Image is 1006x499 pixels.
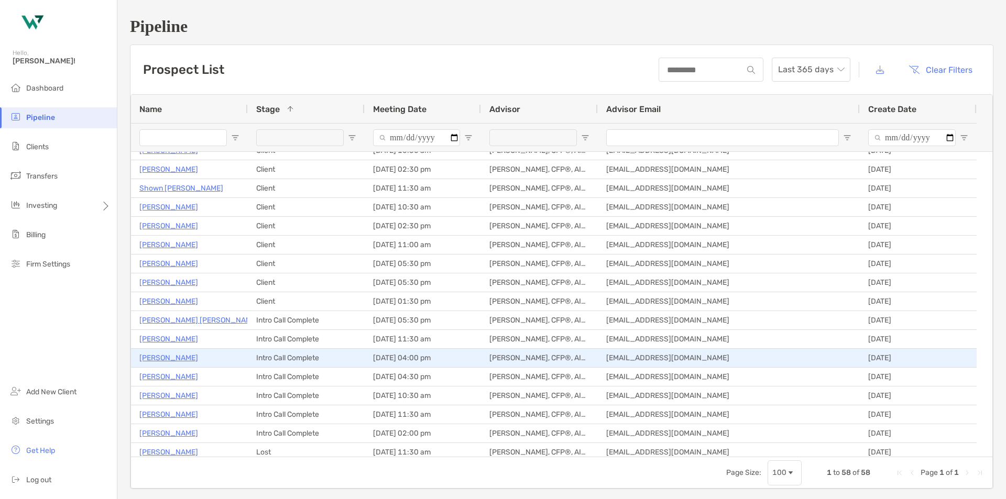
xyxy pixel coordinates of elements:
[248,198,365,216] div: Client
[860,443,977,461] div: [DATE]
[598,217,860,235] div: [EMAIL_ADDRESS][DOMAIN_NAME]
[861,468,870,477] span: 58
[365,254,481,273] div: [DATE] 05:30 pm
[231,134,239,142] button: Open Filter Menu
[139,276,198,289] a: [PERSON_NAME]
[481,198,598,216] div: [PERSON_NAME], CFP®, AIF®, CRPC™
[489,104,520,114] span: Advisor
[139,182,223,195] a: Shown [PERSON_NAME]
[365,273,481,292] div: [DATE] 05:30 pm
[9,81,22,94] img: dashboard icon
[895,469,904,477] div: First Page
[598,236,860,254] div: [EMAIL_ADDRESS][DOMAIN_NAME]
[960,134,968,142] button: Open Filter Menu
[860,386,977,405] div: [DATE]
[9,228,22,240] img: billing icon
[860,292,977,311] div: [DATE]
[365,292,481,311] div: [DATE] 01:30 pm
[860,311,977,329] div: [DATE]
[860,179,977,197] div: [DATE]
[726,468,761,477] div: Page Size:
[481,368,598,386] div: [PERSON_NAME], CFP®, AIF®, CRPC™
[139,295,198,308] p: [PERSON_NAME]
[581,134,589,142] button: Open Filter Menu
[747,66,755,74] img: input icon
[365,160,481,179] div: [DATE] 02:30 pm
[139,389,198,402] p: [PERSON_NAME]
[481,273,598,292] div: [PERSON_NAME], CFP®, AIF®, CRPC™
[26,142,49,151] span: Clients
[139,238,198,251] a: [PERSON_NAME]
[481,349,598,367] div: [PERSON_NAME], CFP®, AIF®, CRPC™
[598,311,860,329] div: [EMAIL_ADDRESS][DOMAIN_NAME]
[13,4,50,42] img: Zoe Logo
[365,349,481,367] div: [DATE] 04:00 pm
[139,201,198,214] a: [PERSON_NAME]
[860,330,977,348] div: [DATE]
[833,468,840,477] span: to
[248,254,365,273] div: Client
[598,349,860,367] div: [EMAIL_ADDRESS][DOMAIN_NAME]
[868,104,916,114] span: Create Date
[481,292,598,311] div: [PERSON_NAME], CFP®, AIF®, CRPC™
[954,468,959,477] span: 1
[373,129,460,146] input: Meeting Date Filter Input
[26,172,58,181] span: Transfers
[598,273,860,292] div: [EMAIL_ADDRESS][DOMAIN_NAME]
[365,198,481,216] div: [DATE] 10:30 am
[139,408,198,421] p: [PERSON_NAME]
[139,219,198,232] a: [PERSON_NAME]
[365,443,481,461] div: [DATE] 11:30 am
[901,58,980,81] button: Clear Filters
[9,140,22,152] img: clients icon
[26,260,70,269] span: Firm Settings
[481,179,598,197] div: [PERSON_NAME], CFP®, AIF®, CRPC™
[860,349,977,367] div: [DATE]
[481,330,598,348] div: [PERSON_NAME], CFP®, AIF®, CRPC™
[256,104,280,114] span: Stage
[481,424,598,442] div: [PERSON_NAME], CFP®, AIF®, CRPC™
[248,160,365,179] div: Client
[946,468,953,477] span: of
[139,129,227,146] input: Name Filter Input
[860,160,977,179] div: [DATE]
[248,292,365,311] div: Client
[598,330,860,348] div: [EMAIL_ADDRESS][DOMAIN_NAME]
[26,201,57,210] span: Investing
[26,387,76,396] span: Add New Client
[26,475,51,484] span: Log out
[976,469,984,477] div: Last Page
[139,351,198,364] a: [PERSON_NAME]
[464,134,473,142] button: Open Filter Menu
[13,57,111,65] span: [PERSON_NAME]!
[481,405,598,424] div: [PERSON_NAME], CFP®, AIF®, CRPC™
[598,160,860,179] div: [EMAIL_ADDRESS][DOMAIN_NAME]
[939,468,944,477] span: 1
[860,368,977,386] div: [DATE]
[598,292,860,311] div: [EMAIL_ADDRESS][DOMAIN_NAME]
[139,257,198,270] a: [PERSON_NAME]
[9,257,22,270] img: firm-settings icon
[9,443,22,456] img: get-help icon
[365,330,481,348] div: [DATE] 11:30 am
[860,198,977,216] div: [DATE]
[481,443,598,461] div: [PERSON_NAME], CFP®, AIF®, CRPC™
[365,405,481,424] div: [DATE] 11:30 am
[248,330,365,348] div: Intro Call Complete
[852,468,859,477] span: of
[598,179,860,197] div: [EMAIL_ADDRESS][DOMAIN_NAME]
[860,217,977,235] div: [DATE]
[908,469,916,477] div: Previous Page
[130,17,993,36] h1: Pipeline
[860,424,977,442] div: [DATE]
[481,254,598,273] div: [PERSON_NAME], CFP®, AIF®, CRPC™
[598,424,860,442] div: [EMAIL_ADDRESS][DOMAIN_NAME]
[481,311,598,329] div: [PERSON_NAME], CFP®, AIF®, CRPC™
[9,198,22,211] img: investing icon
[365,311,481,329] div: [DATE] 05:30 pm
